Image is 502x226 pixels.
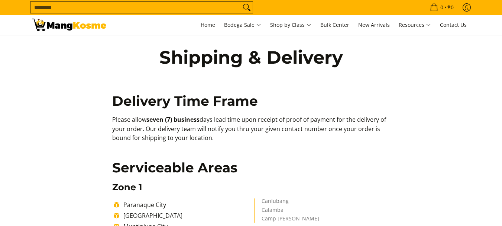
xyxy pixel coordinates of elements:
[399,20,431,30] span: Resources
[395,15,435,35] a: Resources
[201,21,215,28] span: Home
[262,216,382,223] li: Camp [PERSON_NAME]
[262,198,382,207] li: Canlubang
[270,20,311,30] span: Shop by Class
[440,21,467,28] span: Contact Us
[446,5,455,10] span: ₱0
[436,15,470,35] a: Contact Us
[32,19,106,31] img: Shipping &amp; Delivery Page l Mang Kosme: Home Appliances Warehouse Sale!
[112,182,390,193] h3: Zone 1
[224,20,261,30] span: Bodega Sale
[354,15,393,35] a: New Arrivals
[143,46,359,69] h1: Shipping & Delivery
[439,5,444,10] span: 0
[317,15,353,35] a: Bulk Center
[112,159,390,176] h2: Serviceable Areas
[320,21,349,28] span: Bulk Center
[241,2,253,13] button: Search
[120,211,252,220] li: [GEOGRAPHIC_DATA]
[146,115,200,124] b: seven (7) business
[197,15,219,35] a: Home
[112,93,390,109] h2: Delivery Time Frame
[114,15,470,35] nav: Main Menu
[123,201,166,209] span: Paranaque City
[220,15,265,35] a: Bodega Sale
[262,207,382,216] li: Calamba
[428,3,456,12] span: •
[358,21,390,28] span: New Arrivals
[112,115,390,150] p: Please allow days lead time upon receipt of proof of payment for the delivery of your order. Our ...
[266,15,315,35] a: Shop by Class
